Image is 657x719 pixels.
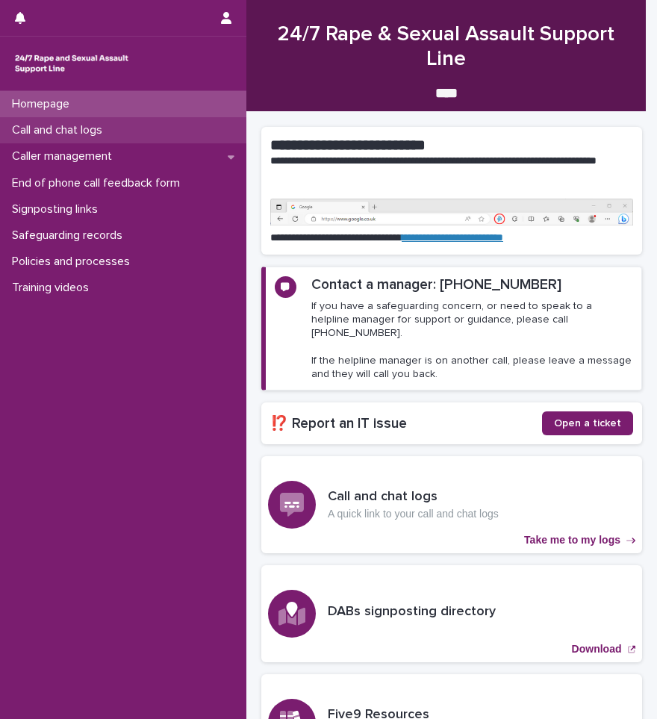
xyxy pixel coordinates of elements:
[328,508,499,520] p: A quick link to your call and chat logs
[328,489,499,505] h3: Call and chat logs
[6,97,81,111] p: Homepage
[311,276,561,293] h2: Contact a manager: [PHONE_NUMBER]
[261,456,642,553] a: Take me to my logs
[270,199,633,225] img: https%3A%2F%2Fcdn.document360.io%2F0deca9d6-0dac-4e56-9e8f-8d9979bfce0e%2FImages%2FDocumentation%...
[554,418,621,429] span: Open a ticket
[6,202,110,217] p: Signposting links
[542,411,633,435] a: Open a ticket
[12,49,131,78] img: rhQMoQhaT3yELyF149Cw
[6,281,101,295] p: Training videos
[311,299,632,381] p: If you have a safeguarding concern, or need to speak to a helpline manager for support or guidanc...
[6,228,134,243] p: Safeguarding records
[328,604,496,620] h3: DABs signposting directory
[6,255,142,269] p: Policies and processes
[261,22,631,72] h1: 24/7 Rape & Sexual Assault Support Line
[270,415,542,432] h2: ⁉️ Report an IT issue
[6,176,192,190] p: End of phone call feedback form
[6,123,114,137] p: Call and chat logs
[524,534,620,547] p: Take me to my logs
[261,565,642,662] a: Download
[572,643,622,656] p: Download
[6,149,124,164] p: Caller management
